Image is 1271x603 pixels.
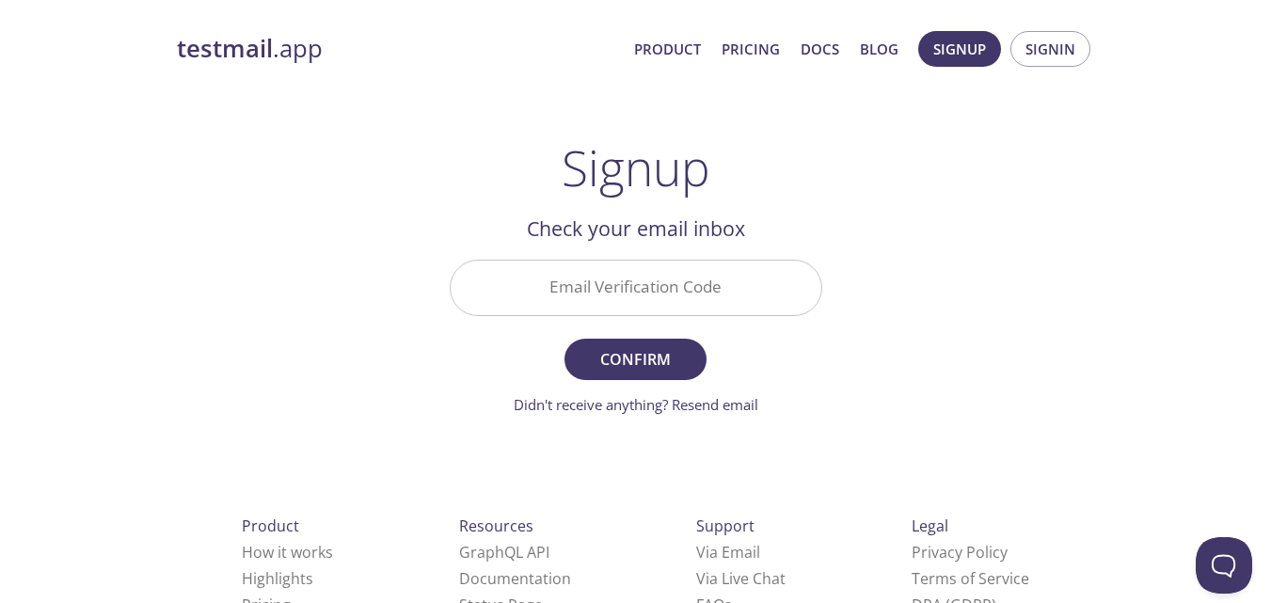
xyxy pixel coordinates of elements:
strong: testmail [177,32,273,65]
span: Signup [933,37,986,61]
button: Confirm [564,339,706,380]
button: Signin [1010,31,1090,67]
a: Product [634,37,701,61]
h1: Signup [562,139,710,196]
a: GraphQL API [459,542,549,563]
span: Support [696,516,755,536]
a: Via Email [696,542,760,563]
a: Docs [801,37,839,61]
span: Confirm [585,346,685,373]
iframe: Help Scout Beacon - Open [1196,537,1252,594]
a: Pricing [722,37,780,61]
span: Product [242,516,299,536]
button: Signup [918,31,1001,67]
a: Privacy Policy [912,542,1008,563]
a: testmail.app [177,33,619,65]
a: Didn't receive anything? Resend email [514,395,758,414]
a: Via Live Chat [696,568,786,589]
a: Highlights [242,568,313,589]
a: Blog [860,37,898,61]
span: Signin [1025,37,1075,61]
a: Terms of Service [912,568,1029,589]
h2: Check your email inbox [450,213,822,245]
a: How it works [242,542,333,563]
a: Documentation [459,568,571,589]
span: Legal [912,516,948,536]
span: Resources [459,516,533,536]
